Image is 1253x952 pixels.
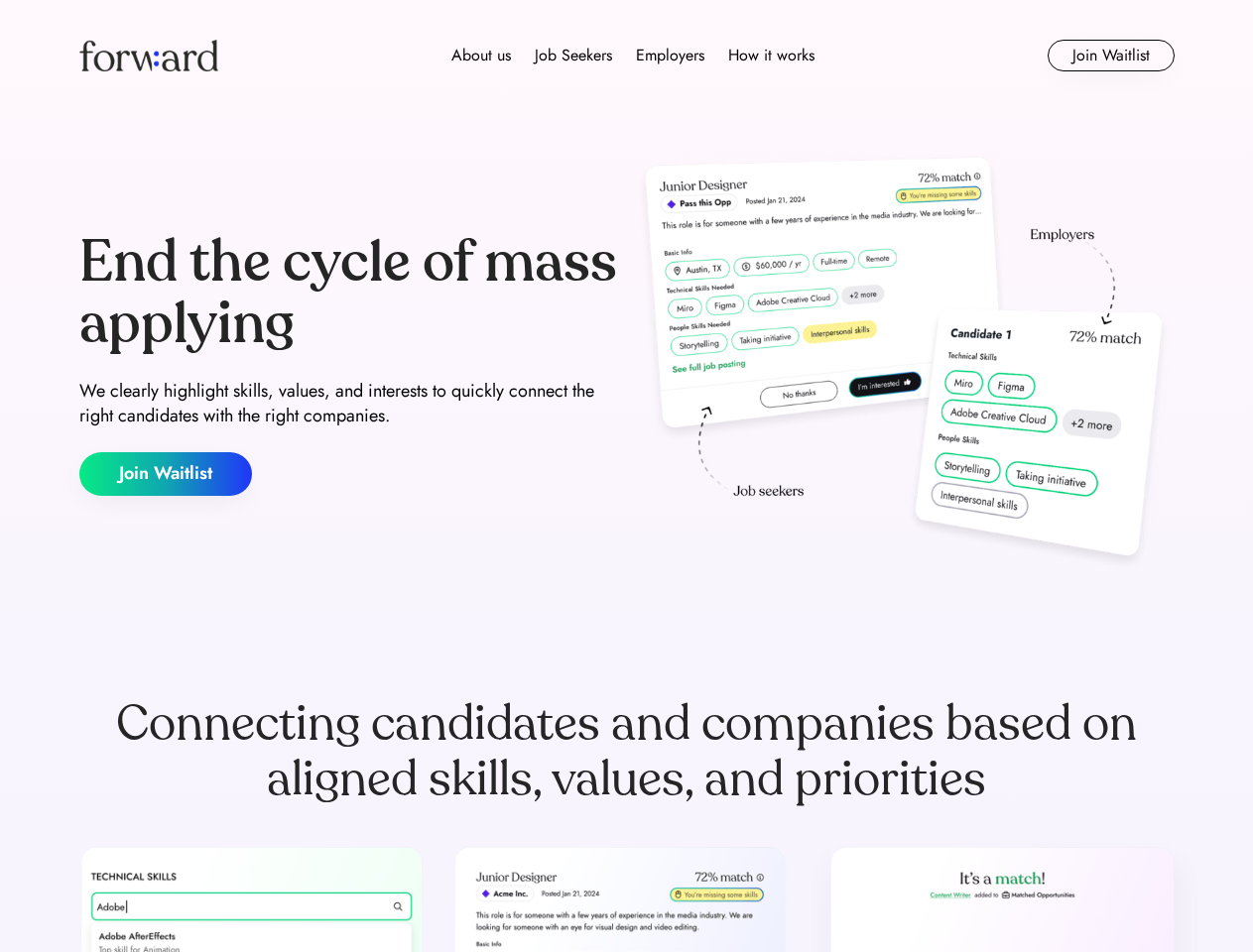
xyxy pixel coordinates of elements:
button: Join Waitlist [79,452,252,496]
div: We clearly highlight skills, values, and interests to quickly connect the right candidates with t... [79,379,619,428]
div: Employers [636,44,704,67]
button: Join Waitlist [1048,40,1175,71]
div: End the cycle of mass applying [79,232,619,354]
div: How it works [728,44,814,67]
img: hero-image.png [635,151,1175,577]
div: Connecting candidates and companies based on aligned skills, values, and priorities [79,696,1175,807]
img: Forward logo [79,40,218,71]
div: About us [451,44,511,67]
div: Job Seekers [535,44,612,67]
